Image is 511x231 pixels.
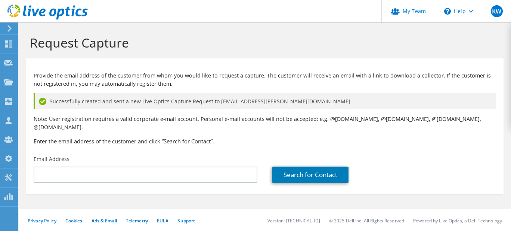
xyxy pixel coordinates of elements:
a: Cookies [65,218,83,224]
li: Powered by Live Optics, a Dell Technology [413,218,502,224]
span: Successfully created and sent a new Live Optics Capture Request to [EMAIL_ADDRESS][PERSON_NAME][D... [50,97,350,106]
svg: \n [444,8,451,15]
li: Version: [TECHNICAL_ID] [267,218,320,224]
span: KW [491,5,503,17]
li: © 2025 Dell Inc. All Rights Reserved [329,218,404,224]
a: Ads & Email [92,218,117,224]
h1: Request Capture [30,35,496,51]
p: Note: User registration requires a valid corporate e-mail account. Personal e-mail accounts will ... [34,115,496,131]
a: Search for Contact [272,167,349,183]
p: Provide the email address of the customer from whom you would like to request a capture. The cust... [34,72,496,88]
a: Support [177,218,195,224]
a: Privacy Policy [28,218,56,224]
a: EULA [157,218,168,224]
h3: Enter the email address of the customer and click “Search for Contact”. [34,137,496,145]
a: Telemetry [126,218,148,224]
label: Email Address [34,155,69,163]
